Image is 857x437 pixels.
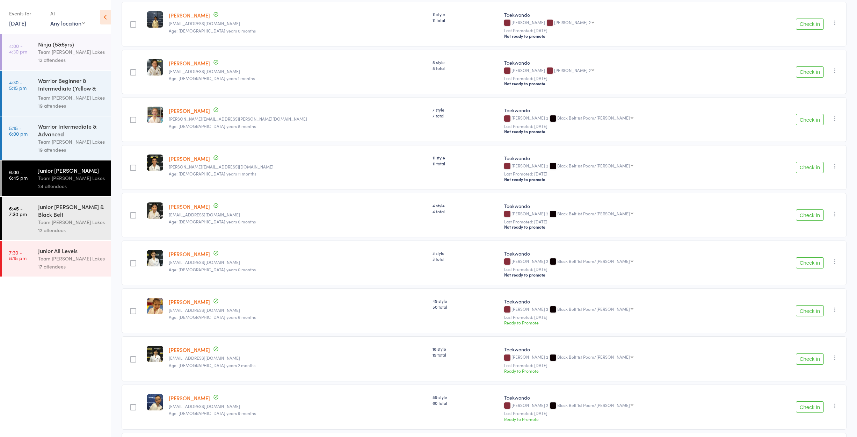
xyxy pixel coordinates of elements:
[433,346,499,352] span: 18 style
[433,298,499,304] span: 49 style
[147,250,163,266] img: image1645683207.png
[169,28,256,34] span: Age: [DEMOGRAPHIC_DATA] years 0 months
[9,19,26,27] a: [DATE]
[38,138,105,146] div: Team [PERSON_NAME] Lakes
[38,174,105,182] div: Team [PERSON_NAME] Lakes
[169,314,256,320] span: Age: [DEMOGRAPHIC_DATA] years 6 months
[169,266,256,272] span: Age: [DEMOGRAPHIC_DATA] years 0 months
[38,247,105,255] div: Junior All Levels
[169,164,427,169] small: laura@bjvaccountants.com.au
[38,122,105,138] div: Warrior Intermediate & Advanced
[504,411,746,416] small: Last Promoted: [DATE]
[147,394,163,410] img: image1583816543.png
[433,113,499,119] span: 7 total
[169,404,427,409] small: tjadams51@hotmail.com
[796,353,824,365] button: Check in
[504,211,746,217] div: [PERSON_NAME] 2
[169,218,256,224] span: Age: [DEMOGRAPHIC_DATA] years 6 months
[169,356,427,360] small: tanaz.byramji@gmail.com
[504,416,746,422] div: Ready to Promote
[169,308,427,313] small: gdeecat@gmail.com
[504,298,746,305] div: Taekwondo
[504,28,746,33] small: Last Promoted: [DATE]
[169,171,256,177] span: Age: [DEMOGRAPHIC_DATA] years 11 months
[796,305,824,316] button: Check in
[2,116,111,160] a: 5:15 -6:00 pmWarrior Intermediate & AdvancedTeam [PERSON_NAME] Lakes19 attendees
[169,394,210,402] a: [PERSON_NAME]
[796,66,824,78] button: Check in
[557,307,630,311] div: Black Belt 1st Poom/[PERSON_NAME]
[504,403,746,409] div: [PERSON_NAME] 2
[504,76,746,81] small: Last Promoted: [DATE]
[9,169,28,180] time: 6:00 - 6:45 pm
[504,315,746,320] small: Last Promoted: [DATE]
[169,362,255,368] span: Age: [DEMOGRAPHIC_DATA] years 2 months
[433,155,499,160] span: 11 style
[504,33,746,39] div: Not ready to promote
[557,163,630,168] div: Black Belt 1st Poom/[PERSON_NAME]
[504,81,746,86] div: Not ready to promote
[9,43,27,54] time: 4:00 - 4:30 pm
[169,212,427,217] small: clover2307@gmail.com
[796,162,824,173] button: Check in
[554,20,591,24] div: [PERSON_NAME] 2
[504,177,746,182] div: Not ready to promote
[504,171,746,176] small: Last Promoted: [DATE]
[169,75,255,81] span: Age: [DEMOGRAPHIC_DATA] years 1 months
[504,363,746,368] small: Last Promoted: [DATE]
[169,12,210,19] a: [PERSON_NAME]
[169,59,210,67] a: [PERSON_NAME]
[9,250,27,261] time: 7:30 - 8:15 pm
[504,68,746,74] div: [PERSON_NAME]
[169,107,210,114] a: [PERSON_NAME]
[504,163,746,169] div: [PERSON_NAME] 2
[504,129,746,134] div: Not ready to promote
[169,250,210,258] a: [PERSON_NAME]
[147,59,163,76] img: image1666334938.png
[2,197,111,240] a: 6:45 -7:30 pmJunior [PERSON_NAME] & Black BeltTeam [PERSON_NAME] Lakes12 attendees
[504,272,746,278] div: Not ready to promote
[38,166,105,174] div: Junior [PERSON_NAME]
[2,34,111,70] a: 4:00 -4:30 pmNinja (5&6yrs)Team [PERSON_NAME] Lakes12 attendees
[433,17,499,23] span: 11 total
[38,94,105,102] div: Team [PERSON_NAME] Lakes
[38,218,105,226] div: Team [PERSON_NAME] Lakes
[504,224,746,230] div: Not ready to promote
[9,79,27,91] time: 4:30 - 5:15 pm
[38,146,105,154] div: 19 attendees
[557,403,630,407] div: Black Belt 1st Poom/[PERSON_NAME]
[504,250,746,257] div: Taekwondo
[557,259,630,263] div: Black Belt 1st Poom/[PERSON_NAME]
[504,202,746,209] div: Taekwondo
[169,116,427,121] small: renee.olivieri@yahoo.com.au
[169,260,427,265] small: titeninit@hotmail.fr
[433,250,499,256] span: 3 style
[433,256,499,262] span: 3 total
[38,226,105,234] div: 12 attendees
[504,320,746,325] div: Ready to Promote
[38,48,105,56] div: Team [PERSON_NAME] Lakes
[169,346,210,353] a: [PERSON_NAME]
[504,20,746,26] div: [PERSON_NAME]
[169,410,256,416] span: Age: [DEMOGRAPHIC_DATA] years 9 months
[2,71,111,116] a: 4:30 -5:15 pmWarrior Beginner & Intermediate (Yellow & Blue Bel...Team [PERSON_NAME] Lakes19 atte...
[169,203,210,210] a: [PERSON_NAME]
[504,259,746,265] div: [PERSON_NAME] 2
[504,354,746,360] div: [PERSON_NAME] 2
[433,107,499,113] span: 7 style
[169,69,427,74] small: emailyesim@yahoo.com
[38,40,105,48] div: Ninja (5&6yrs)
[433,11,499,17] span: 11 style
[9,8,43,19] div: Events for
[796,257,824,268] button: Check in
[557,354,630,359] div: Black Belt 1st Poom/[PERSON_NAME]
[169,21,427,26] small: becvella80@hotmail.com
[433,160,499,166] span: 11 total
[38,102,105,110] div: 19 attendees
[147,11,163,28] img: image1615960172.png
[504,394,746,401] div: Taekwondo
[504,107,746,114] div: Taekwondo
[169,123,256,129] span: Age: [DEMOGRAPHIC_DATA] years 8 months
[504,11,746,18] div: Taekwondo
[38,77,105,94] div: Warrior Beginner & Intermediate (Yellow & Blue Bel...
